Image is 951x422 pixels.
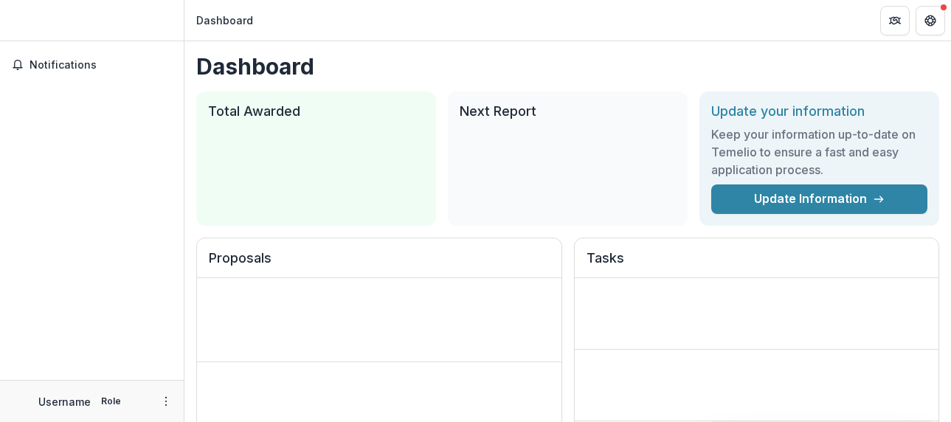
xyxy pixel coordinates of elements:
[460,103,676,120] h2: Next Report
[711,125,927,179] h3: Keep your information up-to-date on Temelio to ensure a fast and easy application process.
[190,10,259,31] nav: breadcrumb
[880,6,910,35] button: Partners
[711,103,927,120] h2: Update your information
[711,184,927,214] a: Update Information
[587,250,927,278] h2: Tasks
[30,59,172,72] span: Notifications
[196,53,939,80] h1: Dashboard
[196,13,253,28] div: Dashboard
[209,250,550,278] h2: Proposals
[6,53,178,77] button: Notifications
[97,395,125,408] p: Role
[916,6,945,35] button: Get Help
[157,392,175,410] button: More
[208,103,424,120] h2: Total Awarded
[38,394,91,409] p: Username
